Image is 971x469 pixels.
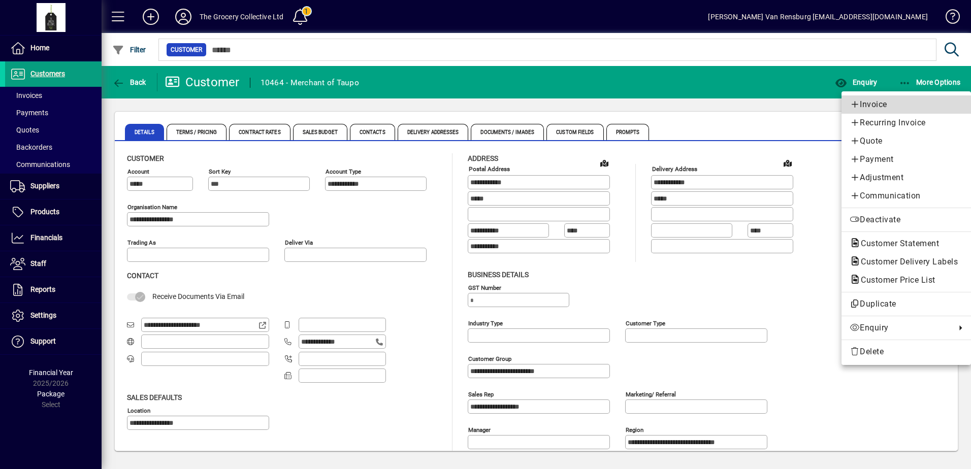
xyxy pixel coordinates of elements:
span: Duplicate [850,298,963,310]
span: Deactivate [850,214,963,226]
span: Quote [850,135,963,147]
span: Customer Delivery Labels [850,257,963,266]
span: Delete [850,346,963,358]
span: Recurring Invoice [850,117,963,129]
span: Invoice [850,98,963,111]
span: Payment [850,153,963,165]
span: Enquiry [850,322,951,334]
button: Deactivate customer [841,211,971,229]
span: Customer Statement [850,239,944,248]
span: Customer Price List [850,275,941,285]
span: Adjustment [850,172,963,184]
span: Communication [850,190,963,202]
